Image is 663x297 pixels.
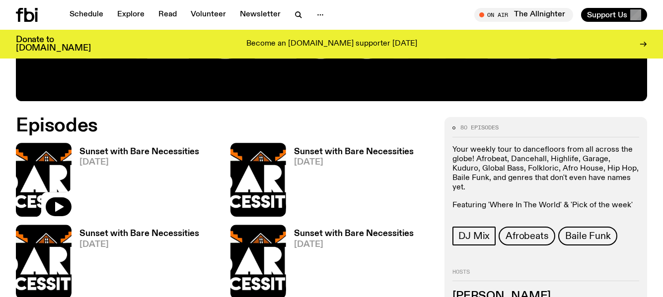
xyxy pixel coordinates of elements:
a: Volunteer [185,8,232,22]
img: Bare Necessities [230,143,286,217]
p: Your weekly tour to dancefloors from all across the globe! Afrobeat, Dancehall, Highlife, Garage,... [452,145,639,193]
p: Featuring 'Where In The World' & 'Pick of the week' [452,201,639,210]
h3: Sunset with Bare Necessities [79,230,199,238]
span: [DATE] [294,240,414,249]
a: Read [152,8,183,22]
button: On AirThe Allnighter [474,8,573,22]
span: DJ Mix [458,231,490,241]
span: [DATE] [294,158,414,167]
a: Explore [111,8,150,22]
a: Afrobeats [499,227,555,245]
span: Afrobeats [506,231,548,241]
a: Schedule [64,8,109,22]
h3: Sunset with Bare Necessities [294,230,414,238]
p: Become an [DOMAIN_NAME] supporter [DATE] [246,40,417,49]
span: [DATE] [79,240,199,249]
h2: Episodes [16,117,433,135]
h3: Sunset with Bare Necessities [79,148,199,156]
a: Baile Funk [558,227,617,245]
img: Bare Necessities [16,143,72,217]
span: Baile Funk [565,231,610,241]
a: Newsletter [234,8,287,22]
h2: Hosts [452,269,639,281]
h3: Sunset with Bare Necessities [294,148,414,156]
span: 80 episodes [460,125,499,130]
button: Support Us [581,8,647,22]
a: Sunset with Bare Necessities[DATE] [72,148,199,217]
span: Support Us [587,10,627,19]
a: DJ Mix [452,227,496,245]
a: Sunset with Bare Necessities[DATE] [286,148,414,217]
h3: Donate to [DOMAIN_NAME] [16,36,91,53]
span: [DATE] [79,158,199,167]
